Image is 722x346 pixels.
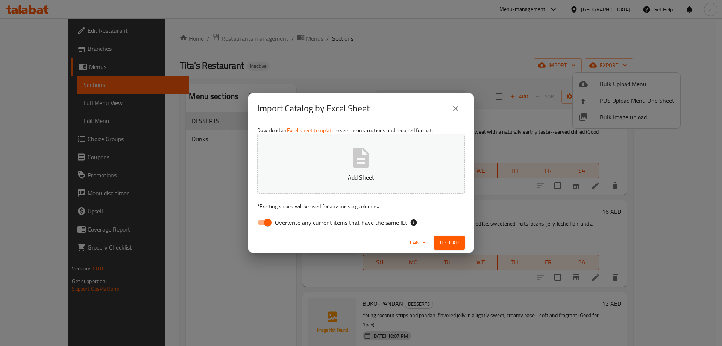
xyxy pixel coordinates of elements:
button: Cancel [407,236,431,250]
button: Add Sheet [257,134,465,194]
div: Download an to see the instructions and required format. [248,123,474,233]
button: Upload [434,236,465,250]
p: Add Sheet [269,173,453,182]
svg: If the overwrite option isn't selected, then the items that match an existing ID will be ignored ... [410,219,417,226]
span: Cancel [410,238,428,247]
span: Overwrite any current items that have the same ID. [275,218,407,227]
span: Upload [440,238,459,247]
button: close [447,99,465,117]
p: Existing values will be used for any missing columns. [257,203,465,210]
h2: Import Catalog by Excel Sheet [257,102,370,114]
a: Excel sheet template [287,125,334,135]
